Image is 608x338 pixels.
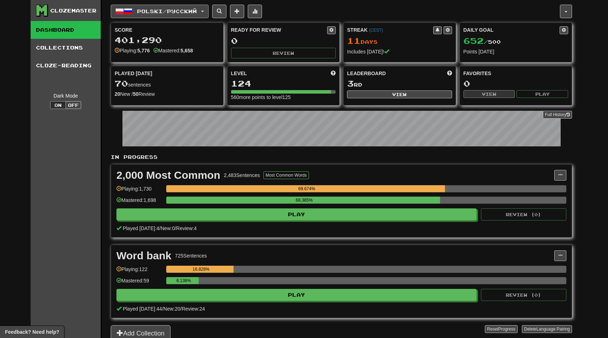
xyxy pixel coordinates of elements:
[116,289,477,301] button: Play
[347,26,433,33] div: Streak
[347,79,452,88] div: rd
[153,47,193,54] div: Mastered:
[116,208,477,220] button: Play
[536,327,570,332] span: Language Pairing
[231,79,336,88] div: 124
[463,90,515,98] button: View
[115,26,220,33] div: Score
[168,185,445,192] div: 69.674%
[116,185,163,197] div: Playing: 1,730
[369,28,383,33] a: (CEST)
[498,327,515,332] span: Progress
[50,7,96,14] div: Clozemaster
[180,48,193,53] strong: 5,658
[36,92,95,99] div: Dark Mode
[263,171,309,179] button: Most Common Words
[447,70,452,77] span: This week in points, UTC
[248,5,262,18] button: More stats
[481,289,566,301] button: Review (0)
[162,306,163,312] span: /
[168,277,199,284] div: 8.138%
[176,225,197,231] span: Review: 4
[347,36,361,46] span: 11
[481,208,566,220] button: Review (0)
[182,306,205,312] span: Review: 24
[522,325,572,333] button: DeleteLanguage Pairing
[231,26,327,33] div: Ready for Review
[231,70,247,77] span: Level
[463,26,560,34] div: Daily Goal
[65,101,81,109] button: Off
[231,94,336,101] div: 560 more points to level 125
[115,91,120,97] strong: 20
[224,172,260,179] div: 2,483 Sentences
[123,306,162,312] span: Played [DATE]: 44
[115,90,220,98] div: New / Review
[212,5,226,18] button: Search sentences
[175,225,176,231] span: /
[543,111,572,119] a: Full History
[231,48,336,58] button: Review
[137,48,150,53] strong: 5,776
[517,90,568,98] button: Play
[163,306,180,312] span: New: 20
[168,197,440,204] div: 68.385%
[463,36,484,46] span: 652
[231,36,336,45] div: 0
[347,78,354,88] span: 3
[485,325,517,333] button: ResetProgress
[115,36,220,45] div: 401,290
[116,277,163,289] div: Mastered: 59
[347,70,386,77] span: Leaderboard
[116,170,220,181] div: 2,000 Most Common
[116,266,163,277] div: Playing: 122
[123,225,159,231] span: Played [DATE]: 4
[133,91,138,97] strong: 50
[347,48,452,55] div: Includes [DATE]!
[463,48,568,55] div: Points [DATE]
[111,154,572,161] p: In Progress
[50,101,66,109] button: On
[137,8,197,14] span: Polski / Русский
[180,306,182,312] span: /
[331,70,336,77] span: Score more points to level up
[347,36,452,46] div: Day s
[463,70,568,77] div: Favorites
[115,78,128,88] span: 70
[115,47,150,54] div: Playing:
[347,90,452,98] button: View
[168,266,234,273] div: 16.828%
[111,5,209,18] button: Polski/Русский
[31,39,101,57] a: Collections
[116,197,163,208] div: Mastered: 1,698
[463,79,568,88] div: 0
[116,250,171,261] div: Word bank
[230,5,244,18] button: Add sentence to collection
[31,57,101,74] a: Cloze-Reading
[175,252,207,259] div: 725 Sentences
[463,39,501,45] span: / 500
[115,70,152,77] span: Played [DATE]
[159,225,161,231] span: /
[161,225,175,231] span: New: 0
[115,79,220,88] div: sentences
[31,21,101,39] a: Dashboard
[5,328,59,336] span: Open feedback widget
